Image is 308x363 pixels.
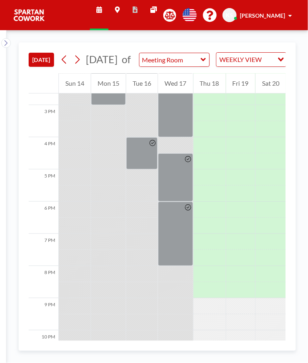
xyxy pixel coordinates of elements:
[226,73,255,93] div: Fri 19
[158,73,193,93] div: Wed 17
[86,53,118,65] span: [DATE]
[240,12,285,19] span: [PERSON_NAME]
[59,73,91,93] div: Sun 14
[29,105,58,137] div: 3 PM
[29,234,58,266] div: 7 PM
[29,266,58,298] div: 8 PM
[122,53,131,66] span: of
[29,169,58,202] div: 5 PM
[226,12,233,19] span: KS
[218,54,264,65] span: WEEKLY VIEW
[29,137,58,169] div: 4 PM
[29,202,58,234] div: 6 PM
[256,73,286,93] div: Sat 20
[139,53,201,66] input: Meeting Room
[13,7,45,23] img: organization-logo
[216,53,286,66] div: Search for option
[29,330,58,363] div: 10 PM
[29,53,54,67] button: [DATE]
[91,73,126,93] div: Mon 15
[264,54,273,65] input: Search for option
[194,73,226,93] div: Thu 18
[126,73,158,93] div: Tue 16
[29,298,58,330] div: 9 PM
